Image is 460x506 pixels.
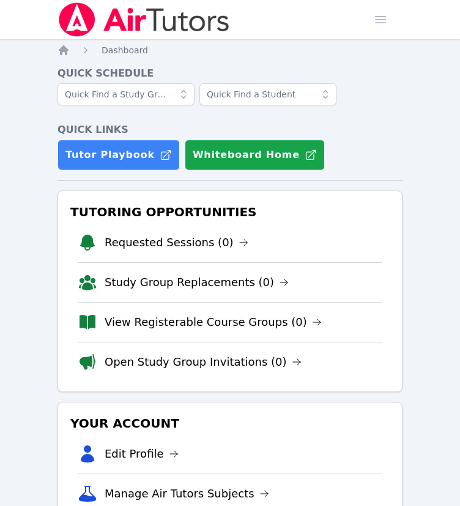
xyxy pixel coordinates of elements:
a: View Registerable Course Groups (0) [105,314,322,331]
a: Requested Sessions (0) [105,234,248,251]
input: Quick Find a Student [199,83,336,105]
span: Dashboard [102,45,148,55]
input: Quick Find a Study Group [57,83,195,105]
h4: Quick Schedule [57,66,402,81]
h4: Quick Links [57,123,402,137]
a: Open Study Group Invitations (0) [105,353,302,371]
a: Study Group Replacements (0) [105,274,289,291]
h3: Tutoring Opportunities [68,201,392,223]
a: Manage Air Tutors Subjects [105,485,269,502]
a: Dashboard [102,44,148,56]
button: Whiteboard Home [185,140,325,170]
h3: Your Account [68,412,392,434]
img: Air Tutors [57,2,231,37]
nav: Breadcrumb [57,44,402,56]
a: Edit Profile [105,445,179,463]
a: Tutor Playbook [57,140,180,170]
